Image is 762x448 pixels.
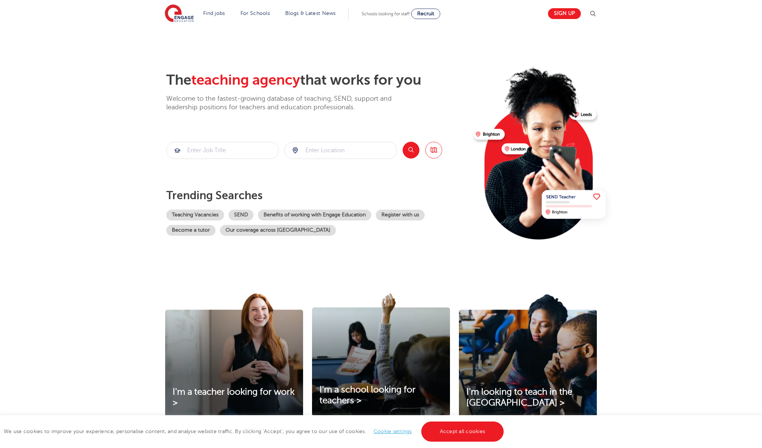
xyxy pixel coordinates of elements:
[166,142,279,159] div: Submit
[319,385,416,405] span: I'm a school looking for teachers >
[258,210,371,220] a: Benefits of working with Engage Education
[4,429,506,434] span: We use cookies to improve your experience, personalise content, and analyse website traffic. By c...
[165,4,194,23] img: Engage Education
[403,142,419,159] button: Search
[376,210,425,220] a: Register with us
[417,11,434,16] span: Recruit
[411,9,440,19] a: Recruit
[165,387,303,408] a: I'm a teacher looking for work >
[166,72,467,89] h2: The that works for you
[548,8,581,19] a: Sign up
[166,94,412,112] p: Welcome to the fastest-growing database of teaching, SEND, support and leadership positions for t...
[285,142,397,159] input: Submit
[166,210,224,220] a: Teaching Vacancies
[362,11,410,16] span: Schools looking for staff
[240,10,270,16] a: For Schools
[374,429,412,434] a: Cookie settings
[312,385,450,406] a: I'm a school looking for teachers >
[284,142,397,159] div: Submit
[285,10,336,16] a: Blogs & Latest News
[229,210,254,220] a: SEND
[166,189,467,202] p: Trending searches
[203,10,225,16] a: Find jobs
[166,225,215,236] a: Become a tutor
[459,293,597,418] img: I'm looking to teach in the UK
[191,72,300,88] span: teaching agency
[459,387,597,408] a: I'm looking to teach in the [GEOGRAPHIC_DATA] >
[220,225,336,236] a: Our coverage across [GEOGRAPHIC_DATA]
[167,142,278,159] input: Submit
[421,422,504,442] a: Accept all cookies
[466,387,572,408] span: I'm looking to teach in the [GEOGRAPHIC_DATA] >
[165,293,303,418] img: I'm a teacher looking for work
[173,387,295,408] span: I'm a teacher looking for work >
[312,293,450,416] img: I'm a school looking for teachers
